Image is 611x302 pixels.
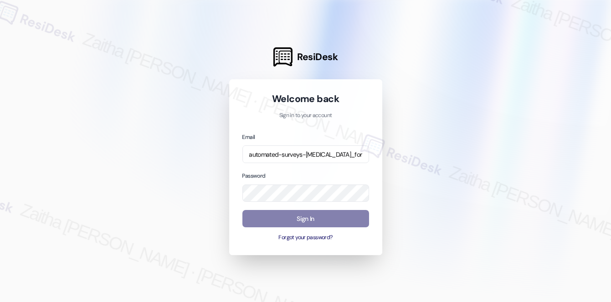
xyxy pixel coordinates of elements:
[242,210,369,228] button: Sign In
[242,172,266,179] label: Password
[242,145,369,163] input: name@example.com
[297,51,338,63] span: ResiDesk
[242,133,255,141] label: Email
[242,112,369,120] p: Sign in to your account
[242,92,369,105] h1: Welcome back
[242,234,369,242] button: Forgot your password?
[273,47,293,67] img: ResiDesk Logo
